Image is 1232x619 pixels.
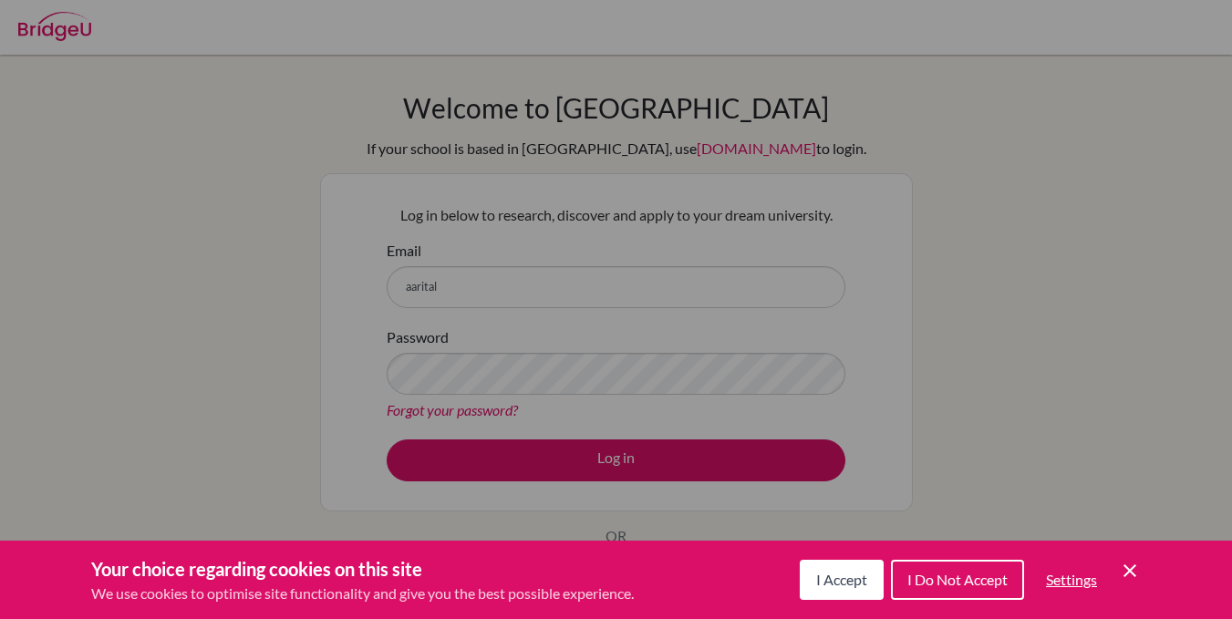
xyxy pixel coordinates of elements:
[816,571,867,588] span: I Accept
[91,555,634,583] h3: Your choice regarding cookies on this site
[1046,571,1097,588] span: Settings
[1031,562,1112,598] button: Settings
[907,571,1008,588] span: I Do Not Accept
[891,560,1024,600] button: I Do Not Accept
[1119,560,1141,582] button: Save and close
[800,560,884,600] button: I Accept
[91,583,634,604] p: We use cookies to optimise site functionality and give you the best possible experience.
